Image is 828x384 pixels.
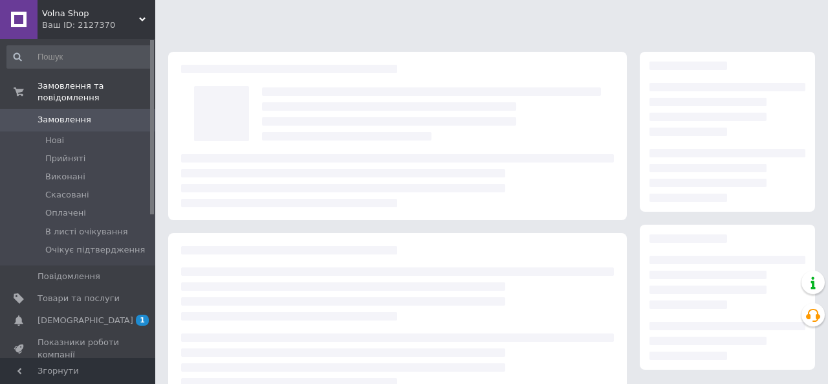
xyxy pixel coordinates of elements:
[42,19,155,31] div: Ваш ID: 2127370
[38,80,155,104] span: Замовлення та повідомлення
[42,8,139,19] span: Volna Shop
[45,244,145,256] span: Очікує підтвердження
[38,337,120,360] span: Показники роботи компанії
[136,315,149,326] span: 1
[45,135,64,146] span: Нові
[45,153,85,164] span: Прийняті
[38,293,120,304] span: Товари та послуги
[45,171,85,183] span: Виконані
[45,207,86,219] span: Оплачені
[38,271,100,282] span: Повідомлення
[38,114,91,126] span: Замовлення
[45,189,89,201] span: Скасовані
[6,45,153,69] input: Пошук
[45,226,128,238] span: В листі очікування
[38,315,133,326] span: [DEMOGRAPHIC_DATA]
